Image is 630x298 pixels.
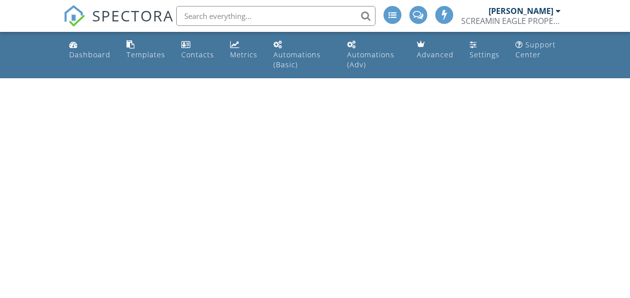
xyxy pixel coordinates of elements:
[413,36,458,64] a: Advanced
[63,13,174,34] a: SPECTORA
[269,36,335,74] a: Automations (Basic)
[69,50,111,59] div: Dashboard
[466,36,504,64] a: Settings
[343,36,405,74] a: Automations (Advanced)
[489,6,553,16] div: [PERSON_NAME]
[470,50,500,59] div: Settings
[176,6,376,26] input: Search everything...
[511,36,565,64] a: Support Center
[461,16,561,26] div: SCREAMIN EAGLE PROPERTY INSPECTIONS LLC
[177,36,218,64] a: Contacts
[515,40,556,59] div: Support Center
[230,50,257,59] div: Metrics
[123,36,169,64] a: Templates
[181,50,214,59] div: Contacts
[347,50,394,69] div: Automations (Adv)
[65,36,115,64] a: Dashboard
[417,50,454,59] div: Advanced
[63,5,85,27] img: The Best Home Inspection Software - Spectora
[226,36,261,64] a: Metrics
[273,50,321,69] div: Automations (Basic)
[92,5,174,26] span: SPECTORA
[126,50,165,59] div: Templates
